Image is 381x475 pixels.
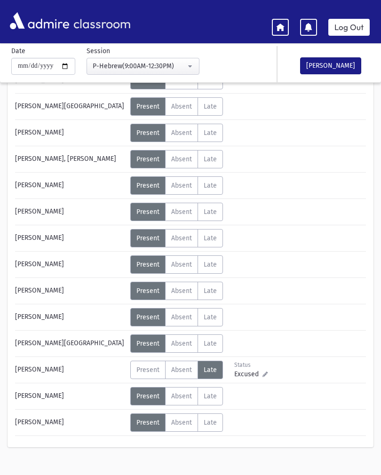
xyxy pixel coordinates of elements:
span: Absent [171,261,192,269]
span: Present [136,419,159,427]
span: Present [136,366,159,374]
span: Present [136,392,159,400]
span: Present [136,340,159,348]
span: Late [204,208,217,216]
span: Absent [171,340,192,348]
span: Absent [171,129,192,137]
div: [PERSON_NAME][GEOGRAPHIC_DATA] [10,97,130,116]
span: Absent [171,366,192,374]
div: AttTypes [130,150,223,168]
span: Absent [171,103,192,111]
span: Absent [171,287,192,295]
div: AttTypes [130,387,223,405]
img: AdmirePro [8,10,71,32]
span: Present [136,234,159,242]
div: [PERSON_NAME] [10,229,130,247]
span: Late [204,392,217,400]
div: [PERSON_NAME] [10,413,130,432]
div: AttTypes [130,124,223,142]
span: Late [204,182,217,190]
span: Present [136,103,159,111]
div: P-Hebrew(9:00AM-12:30PM) [93,61,186,71]
div: AttTypes [130,229,223,247]
span: Present [136,313,159,321]
span: Absent [171,419,192,427]
span: Present [136,208,159,216]
span: Late [204,234,217,242]
div: [PERSON_NAME][GEOGRAPHIC_DATA] [10,334,130,353]
span: Present [136,261,159,269]
span: Excused [234,369,262,379]
div: [PERSON_NAME] [10,308,130,326]
div: [PERSON_NAME] [10,361,130,379]
a: Log Out [328,19,370,36]
span: Present [136,287,159,295]
button: P-Hebrew(9:00AM-12:30PM) [87,58,199,75]
div: [PERSON_NAME] [10,387,130,405]
span: Late [204,340,217,348]
div: [PERSON_NAME] [10,176,130,195]
span: Late [204,155,217,163]
div: AttTypes [130,334,223,353]
div: AttTypes [130,282,223,300]
span: Present [136,182,159,190]
span: classroom [71,8,131,33]
span: Absent [171,208,192,216]
div: [PERSON_NAME] [10,255,130,274]
div: [PERSON_NAME] [10,282,130,300]
span: Late [204,103,217,111]
span: Late [204,419,217,427]
span: Late [204,287,217,295]
span: Present [136,155,159,163]
div: AttTypes [130,308,223,326]
div: Status [234,361,276,369]
span: Late [204,261,217,269]
span: Absent [171,182,192,190]
div: AttTypes [130,361,223,379]
span: Absent [171,313,192,321]
div: AttTypes [130,255,223,274]
div: AttTypes [130,97,223,116]
span: Late [204,129,217,137]
span: Absent [171,155,192,163]
span: Absent [171,392,192,400]
button: [PERSON_NAME] [300,57,361,74]
span: Late [204,313,217,321]
label: Session [87,46,110,56]
div: [PERSON_NAME] [10,124,130,142]
div: [PERSON_NAME] [10,203,130,221]
span: Present [136,129,159,137]
div: AttTypes [130,176,223,195]
div: AttTypes [130,413,223,432]
div: [PERSON_NAME], [PERSON_NAME] [10,150,130,168]
span: Absent [171,234,192,242]
span: Late [204,366,217,374]
div: AttTypes [130,203,223,221]
label: Date [11,46,25,56]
